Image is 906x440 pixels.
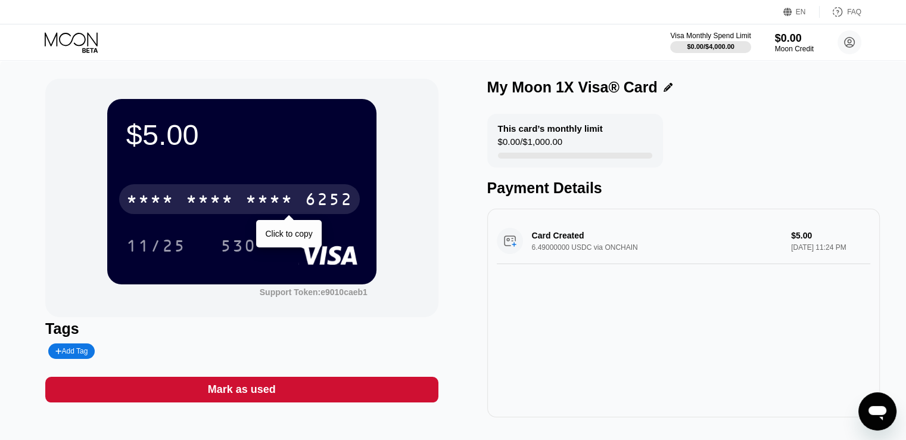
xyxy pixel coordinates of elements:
[126,118,357,151] div: $5.00
[796,8,806,16] div: EN
[45,320,438,337] div: Tags
[687,43,734,50] div: $0.00 / $4,000.00
[670,32,751,53] div: Visa Monthly Spend Limit$0.00/$4,000.00
[775,32,814,45] div: $0.00
[820,6,861,18] div: FAQ
[498,123,603,134] div: This card’s monthly limit
[783,6,820,18] div: EN
[847,8,861,16] div: FAQ
[117,231,195,261] div: 11/25
[775,45,814,53] div: Moon Credit
[487,79,658,96] div: My Moon 1X Visa® Card
[670,32,751,40] div: Visa Monthly Spend Limit
[55,347,88,355] div: Add Tag
[858,392,896,430] iframe: Кнопка запуска окна обмена сообщениями
[487,179,880,197] div: Payment Details
[265,229,312,238] div: Click to copy
[260,287,368,297] div: Support Token: e9010caeb1
[48,343,95,359] div: Add Tag
[220,238,256,257] div: 530
[211,231,265,261] div: 530
[775,32,814,53] div: $0.00Moon Credit
[45,377,438,402] div: Mark as used
[498,137,562,153] div: $0.00 / $1,000.00
[126,238,186,257] div: 11/25
[208,383,276,396] div: Mark as used
[305,191,353,210] div: 6252
[260,287,368,297] div: Support Token:e9010caeb1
